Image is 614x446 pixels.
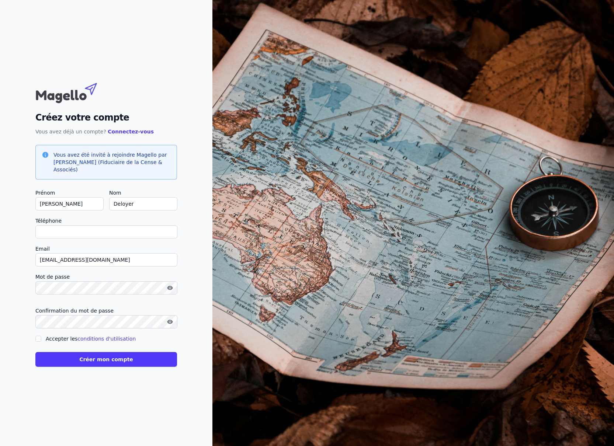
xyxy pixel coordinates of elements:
[35,79,113,105] img: Magello
[35,244,177,253] label: Email
[77,336,136,342] a: conditions d'utilisation
[35,352,177,367] button: Créer mon compte
[35,188,103,197] label: Prénom
[109,188,177,197] label: Nom
[108,129,154,135] a: Connectez-vous
[35,272,177,281] label: Mot de passe
[35,216,177,225] label: Téléphone
[35,127,177,136] p: Vous avez déjà un compte?
[35,111,177,124] h2: Créez votre compte
[46,336,136,342] label: Accepter les
[53,151,171,173] h3: Vous avez été invité à rejoindre Magello par [PERSON_NAME] (Fiduciaire de la Cense & Associés)
[35,306,177,315] label: Confirmation du mot de passe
